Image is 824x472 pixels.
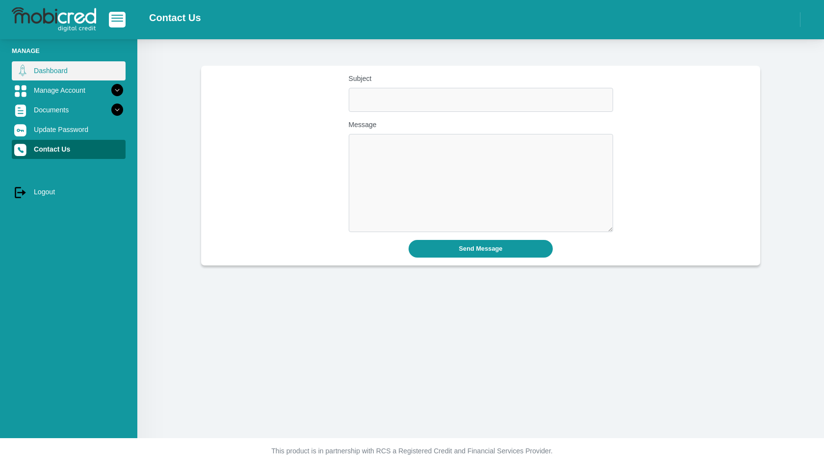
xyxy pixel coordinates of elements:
img: logo-mobicred.svg [12,7,96,32]
a: Logout [12,183,126,201]
a: Contact Us [12,140,126,158]
p: This product is in partnership with RCS a Registered Credit and Financial Services Provider. [140,446,684,456]
h2: Contact Us [149,12,201,24]
button: Send Message [409,240,553,257]
a: Manage Account [12,81,126,100]
li: Manage [12,46,126,55]
a: Dashboard [12,61,126,80]
a: Documents [12,101,126,119]
a: Update Password [12,120,126,139]
label: Subject [349,74,613,84]
label: Message [349,120,613,130]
